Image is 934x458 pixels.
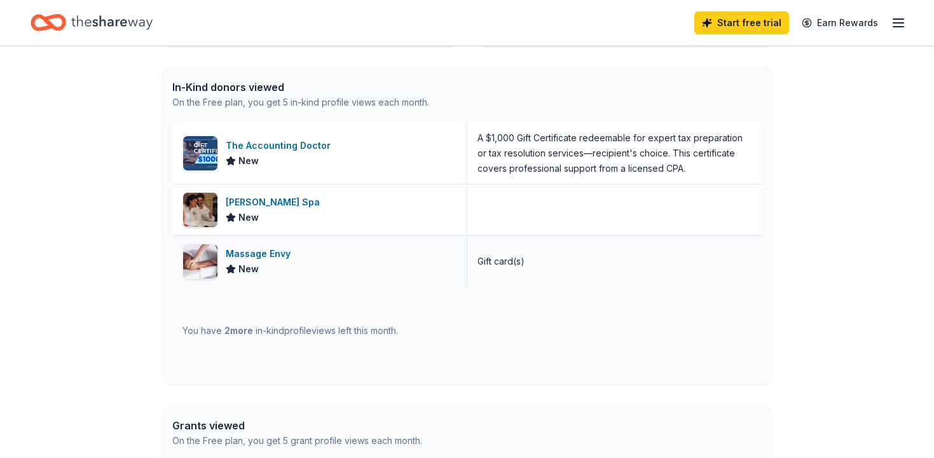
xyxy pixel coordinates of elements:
div: In-Kind donors viewed [172,80,429,95]
img: Image for The Accounting Doctor [183,136,217,170]
span: 2 more [224,325,253,336]
a: Home [31,8,153,38]
span: New [238,153,259,169]
div: You have in-kind profile views left this month. [182,323,398,338]
div: [PERSON_NAME] Spa [226,195,325,210]
div: Gift card(s) [477,254,525,269]
span: New [238,261,259,277]
img: Image for Burke Williams Spa [183,193,217,227]
div: Massage Envy [226,246,296,261]
div: On the Free plan, you get 5 grant profile views each month. [172,433,422,448]
div: On the Free plan, you get 5 in-kind profile views each month. [172,95,429,110]
img: Image for Massage Envy [183,244,217,279]
div: The Accounting Doctor [226,138,336,153]
a: Start free trial [694,11,789,34]
span: New [238,210,259,225]
div: A $1,000 Gift Certificate redeemable for expert tax preparation or tax resolution services—recipi... [477,130,752,176]
div: Grants viewed [172,418,422,433]
a: Earn Rewards [794,11,886,34]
